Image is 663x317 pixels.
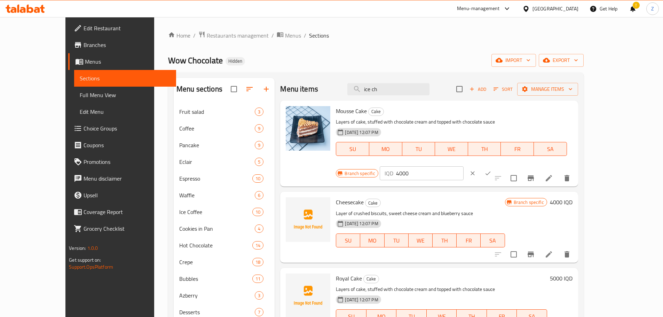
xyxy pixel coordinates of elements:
[179,241,252,249] div: Hot Chocolate
[179,308,255,316] div: Desserts
[339,144,366,154] span: SU
[253,209,263,215] span: 10
[385,169,393,177] p: IQD
[544,56,578,65] span: export
[532,5,578,13] div: [GEOGRAPHIC_DATA]
[396,166,464,180] input: Please enter price
[174,237,275,254] div: Hot Chocolate14
[87,244,98,253] span: 1.0.0
[179,191,255,199] span: Waffle
[253,242,263,249] span: 14
[435,142,468,156] button: WE
[364,275,379,283] span: Cake
[363,236,381,246] span: MO
[174,103,275,120] div: Fruit salad3
[179,275,252,283] div: Bubbles
[80,91,171,99] span: Full Menu View
[539,54,584,67] button: export
[438,144,465,154] span: WE
[360,233,384,247] button: MO
[342,220,381,227] span: [DATE] 12:07 PM
[459,236,478,246] span: FR
[253,259,263,266] span: 18
[176,84,222,94] h2: Menu sections
[365,199,381,207] div: Cake
[504,144,531,154] span: FR
[255,108,263,116] div: items
[483,236,502,246] span: SA
[369,142,402,156] button: MO
[174,137,275,153] div: Pancake9
[174,270,275,287] div: Bubbles11
[68,187,176,204] a: Upsell
[468,142,501,156] button: TH
[179,208,252,216] span: Ice Coffee
[494,85,513,93] span: Sort
[255,142,263,149] span: 9
[467,84,489,95] button: Add
[179,291,255,300] div: Azberry
[523,85,573,94] span: Manage items
[74,103,176,120] a: Edit Menu
[179,224,255,233] span: Cookies in Pan
[255,125,263,132] span: 9
[336,285,547,294] p: Layers of cake, stuffed with chocolate cream and topped with chocolate sauce
[84,208,171,216] span: Coverage Report
[255,141,263,149] div: items
[252,258,263,266] div: items
[84,141,171,149] span: Coupons
[501,142,534,156] button: FR
[84,191,171,199] span: Upsell
[368,108,384,116] div: Cake
[255,225,263,232] span: 4
[468,85,487,93] span: Add
[336,273,362,284] span: Royal Cake
[174,170,275,187] div: Espresso10
[179,124,255,133] span: Coffee
[336,209,505,218] p: Layer of crushed biscuits, sweet cheese cream and blueberry sauce
[497,56,530,65] span: import
[179,174,252,183] span: Espresso
[402,142,435,156] button: TU
[84,158,171,166] span: Promotions
[457,5,500,13] div: Menu-management
[286,106,330,151] img: Mousse Cake
[435,236,454,246] span: TH
[255,291,263,300] div: items
[252,241,263,249] div: items
[74,87,176,103] a: Full Menu View
[179,108,255,116] div: Fruit salad
[336,142,369,156] button: SU
[491,54,536,67] button: import
[207,31,269,40] span: Restaurants management
[559,246,575,263] button: delete
[522,170,539,187] button: Branch-specific-item
[85,57,171,66] span: Menus
[255,191,263,199] div: items
[405,144,433,154] span: TU
[372,144,400,154] span: MO
[342,129,381,136] span: [DATE] 12:07 PM
[84,24,171,32] span: Edit Restaurant
[255,109,263,115] span: 3
[471,144,498,154] span: TH
[304,31,306,40] li: /
[365,199,380,207] span: Cake
[174,254,275,270] div: Crepe18
[69,255,101,264] span: Get support on:
[550,197,573,207] h6: 4000 IQD
[168,31,584,40] nav: breadcrumb
[255,124,263,133] div: items
[550,274,573,283] h6: 5000 IQD
[252,174,263,183] div: items
[522,246,539,263] button: Branch-specific-item
[80,74,171,82] span: Sections
[545,174,553,182] a: Edit menu item
[174,204,275,220] div: Ice Coffee10
[433,233,457,247] button: TH
[481,233,505,247] button: SA
[255,159,263,165] span: 5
